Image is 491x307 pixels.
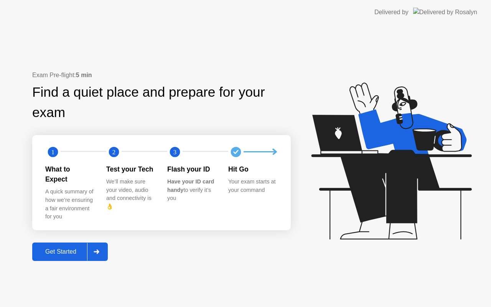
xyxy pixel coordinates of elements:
div: Get Started [35,248,87,255]
div: Flash your ID [167,164,216,174]
div: to verify it’s you [167,178,216,203]
b: 5 min [76,72,92,78]
div: Test your Tech [106,164,155,174]
text: 2 [112,148,115,155]
div: Find a quiet place and prepare for your exam [32,82,291,123]
div: What to Expect [45,164,94,185]
div: Hit Go [228,164,277,174]
div: Exam Pre-flight: [32,71,291,80]
div: A quick summary of how we’re ensuring a fair environment for you [45,188,94,221]
div: Delivered by [374,8,409,17]
text: 3 [173,148,176,155]
img: Delivered by Rosalyn [413,8,477,17]
b: Have your ID card handy [167,178,214,193]
button: Get Started [32,243,108,261]
div: We’ll make sure your video, audio and connectivity is 👌 [106,178,155,211]
text: 1 [51,148,54,155]
div: Your exam starts at your command [228,178,277,194]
